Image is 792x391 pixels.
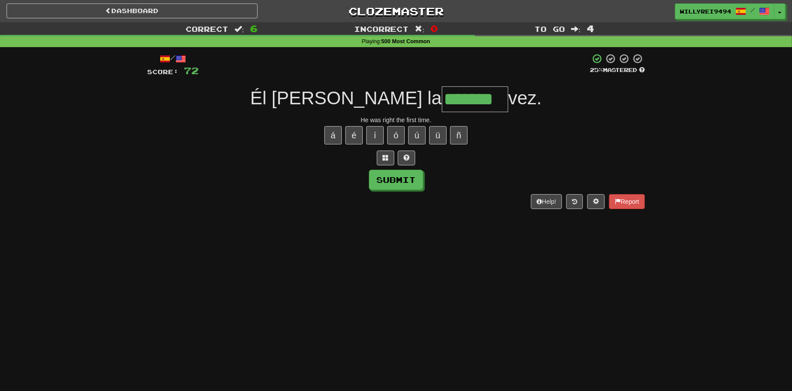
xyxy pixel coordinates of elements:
a: willyrei9494 / [675,3,775,19]
span: 25 % [590,66,603,73]
span: Correct [186,24,228,33]
span: 6 [250,23,258,34]
button: á [324,126,342,144]
span: : [415,25,425,33]
button: ú [408,126,426,144]
span: Él [PERSON_NAME] la [250,88,442,108]
button: ü [429,126,447,144]
button: Report [609,194,645,209]
div: He was right the first time. [147,116,645,124]
span: willyrei9494 [680,7,731,15]
button: é [345,126,363,144]
span: / [751,7,755,13]
span: 72 [184,65,199,76]
button: Help! [531,194,562,209]
button: Round history (alt+y) [566,194,583,209]
strong: 500 Most Common [381,38,430,45]
div: / [147,53,199,64]
span: Incorrect [354,24,409,33]
a: Clozemaster [271,3,522,19]
span: Score: [147,68,179,75]
button: ó [387,126,405,144]
span: 4 [587,23,594,34]
a: Dashboard [7,3,258,18]
span: : [234,25,244,33]
div: Mastered [590,66,645,74]
span: 0 [430,23,438,34]
span: To go [534,24,565,33]
button: í [366,126,384,144]
button: ñ [450,126,468,144]
span: : [571,25,581,33]
button: Switch sentence to multiple choice alt+p [377,151,394,165]
span: vez. [508,88,542,108]
button: Single letter hint - you only get 1 per sentence and score half the points! alt+h [398,151,415,165]
button: Submit [369,170,423,190]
